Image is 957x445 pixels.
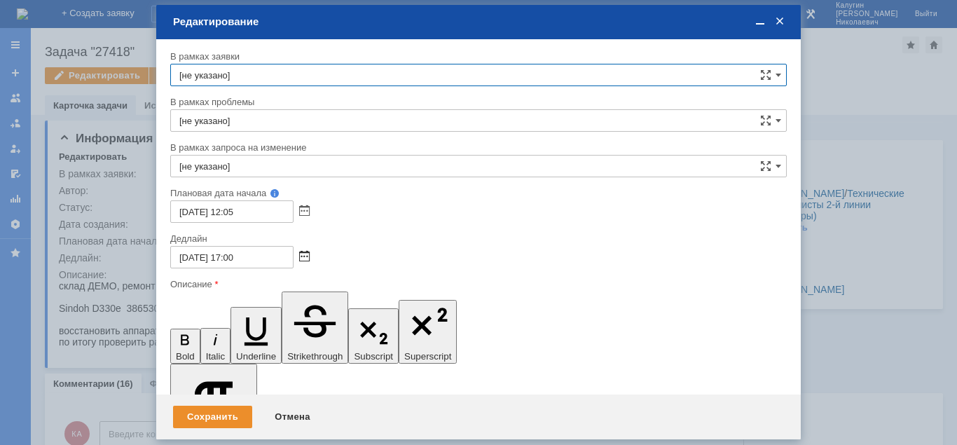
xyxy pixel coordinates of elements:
button: Subscript [348,308,399,364]
span: Strikethrough [287,351,343,362]
div: восстановить аппарат. привести в рабочее состояние. [6,50,205,73]
span: Свернуть (Ctrl + M) [753,15,767,28]
div: по итогу проверить работоспособность. [6,73,205,84]
div: Дедлайн [170,234,784,243]
div: Sindoh D330e 386530100827 [6,28,205,39]
span: Subscript [354,351,393,362]
span: Сложная форма [760,69,771,81]
div: Описание [170,280,784,289]
button: Underline [230,307,282,364]
div: Редактирование [173,15,787,28]
div: склад ДЕМО, ремонт Sindoh D330e. [6,6,205,17]
div: Плановая дата начала [170,189,767,198]
button: Bold [170,329,200,364]
div: В рамках запроса на изменение [170,143,784,152]
button: Italic [200,328,230,364]
span: Underline [236,351,276,362]
span: Superscript [404,351,451,362]
span: Закрыть [773,15,787,28]
span: Сложная форма [760,115,771,126]
div: В рамках проблемы [170,97,784,107]
button: Strikethrough [282,292,348,364]
span: Bold [176,351,195,362]
div: В рамках заявки [170,52,784,61]
button: Superscript [399,300,457,364]
span: Italic [206,351,225,362]
span: Сложная форма [760,160,771,172]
